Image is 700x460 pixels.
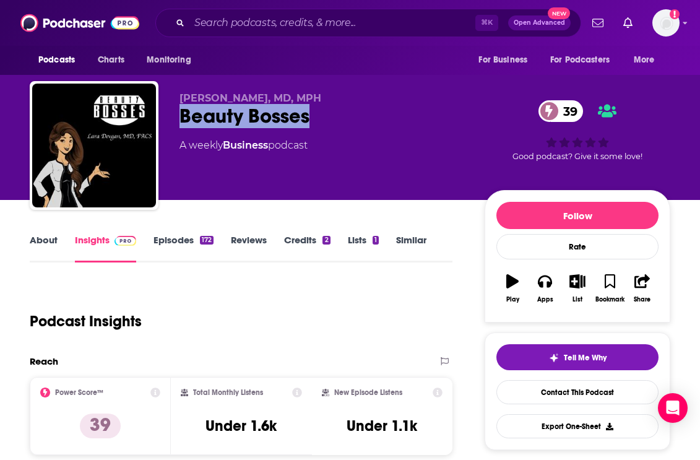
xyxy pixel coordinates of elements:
[470,48,543,72] button: open menu
[147,51,191,69] span: Monitoring
[652,9,680,37] span: Logged in as alignPR
[618,12,637,33] a: Show notifications dropdown
[496,202,659,229] button: Follow
[485,92,670,169] div: 39Good podcast? Give it some love!
[38,51,75,69] span: Podcasts
[284,234,330,263] a: Credits2
[347,417,417,435] h3: Under 1.1k
[322,236,330,245] div: 2
[625,48,670,72] button: open menu
[193,388,263,397] h2: Total Monthly Listens
[587,12,608,33] a: Show notifications dropdown
[153,234,214,263] a: Episodes172
[634,296,650,303] div: Share
[373,236,379,245] div: 1
[652,9,680,37] button: Show profile menu
[334,388,402,397] h2: New Episode Listens
[179,92,321,104] span: [PERSON_NAME], MD, MPH
[90,48,132,72] a: Charts
[200,236,214,245] div: 172
[508,15,571,30] button: Open AdvancedNew
[496,414,659,438] button: Export One-Sheet
[30,312,142,331] h1: Podcast Insights
[138,48,207,72] button: open menu
[564,353,607,363] span: Tell Me Why
[30,234,58,263] a: About
[537,296,553,303] div: Apps
[549,353,559,363] img: tell me why sparkle
[496,234,659,259] div: Rate
[20,11,139,35] img: Podchaser - Follow, Share and Rate Podcasts
[98,51,124,69] span: Charts
[594,266,626,311] button: Bookmark
[561,266,594,311] button: List
[658,393,688,423] div: Open Intercom Messenger
[155,9,581,37] div: Search podcasts, credits, & more...
[396,234,426,263] a: Similar
[496,266,529,311] button: Play
[75,234,136,263] a: InsightsPodchaser Pro
[626,266,659,311] button: Share
[475,15,498,31] span: ⌘ K
[551,100,584,122] span: 39
[542,48,628,72] button: open menu
[478,51,527,69] span: For Business
[205,417,277,435] h3: Under 1.6k
[496,344,659,370] button: tell me why sparkleTell Me Why
[55,388,103,397] h2: Power Score™
[595,296,624,303] div: Bookmark
[348,234,379,263] a: Lists1
[231,234,267,263] a: Reviews
[189,13,475,33] input: Search podcasts, credits, & more...
[179,138,308,153] div: A weekly podcast
[573,296,582,303] div: List
[30,48,91,72] button: open menu
[670,9,680,19] svg: Add a profile image
[652,9,680,37] img: User Profile
[514,20,565,26] span: Open Advanced
[548,7,570,19] span: New
[550,51,610,69] span: For Podcasters
[634,51,655,69] span: More
[30,355,58,367] h2: Reach
[80,414,121,438] p: 39
[496,380,659,404] a: Contact This Podcast
[115,236,136,246] img: Podchaser Pro
[506,296,519,303] div: Play
[223,139,268,151] a: Business
[538,100,584,122] a: 39
[32,84,156,207] img: Beauty Bosses
[529,266,561,311] button: Apps
[512,152,642,161] span: Good podcast? Give it some love!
